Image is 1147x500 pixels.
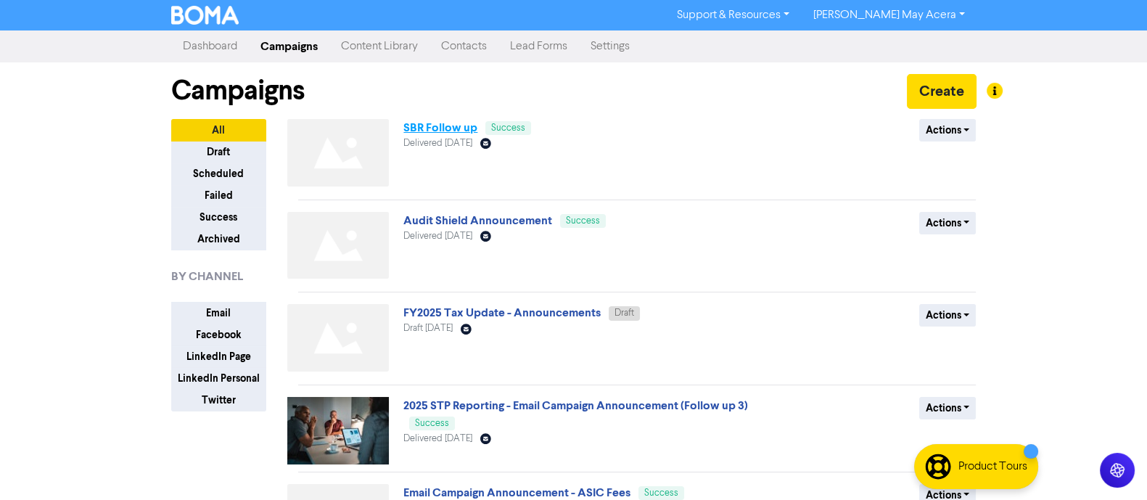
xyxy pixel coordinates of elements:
span: Delivered [DATE] [403,231,472,241]
span: Draft [DATE] [403,324,453,333]
iframe: Chat Widget [1074,430,1147,500]
button: Failed [171,184,266,207]
span: BY CHANNEL [171,268,243,285]
img: Not found [287,119,389,187]
span: Success [415,419,449,428]
a: FY2025 Tax Update - Announcements [403,306,601,320]
button: Twitter [171,389,266,411]
button: Actions [919,212,977,234]
h1: Campaigns [171,74,305,107]
a: [PERSON_NAME] May Acera [801,4,976,27]
a: 2025 STP Reporting - Email Campaign Announcement (Follow up 3) [403,398,748,413]
button: Success [171,206,266,229]
button: Scheduled [171,163,266,185]
button: Draft [171,141,266,163]
img: Not found [287,212,389,279]
button: Actions [919,119,977,142]
a: Lead Forms [498,32,579,61]
button: Archived [171,228,266,250]
a: SBR Follow up [403,120,477,135]
img: image_1733734804488.jpg [287,397,389,464]
span: Success [491,123,525,133]
span: Delivered [DATE] [403,434,472,443]
a: Support & Resources [665,4,801,27]
button: LinkedIn Page [171,345,266,368]
button: Create [907,74,977,109]
button: Actions [919,397,977,419]
span: Draft [614,308,634,318]
button: LinkedIn Personal [171,367,266,390]
button: All [171,119,266,142]
span: Delivered [DATE] [403,139,472,148]
button: Facebook [171,324,266,346]
a: Settings [579,32,641,61]
img: BOMA Logo [171,6,239,25]
a: Audit Shield Announcement [403,213,552,228]
span: Success [566,216,600,226]
span: Success [644,488,678,498]
a: Email Campaign Announcement - ASIC Fees [403,485,630,500]
button: Actions [919,304,977,327]
button: Email [171,302,266,324]
a: Content Library [329,32,429,61]
img: Not found [287,304,389,372]
a: Campaigns [249,32,329,61]
a: Dashboard [171,32,249,61]
a: Contacts [429,32,498,61]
